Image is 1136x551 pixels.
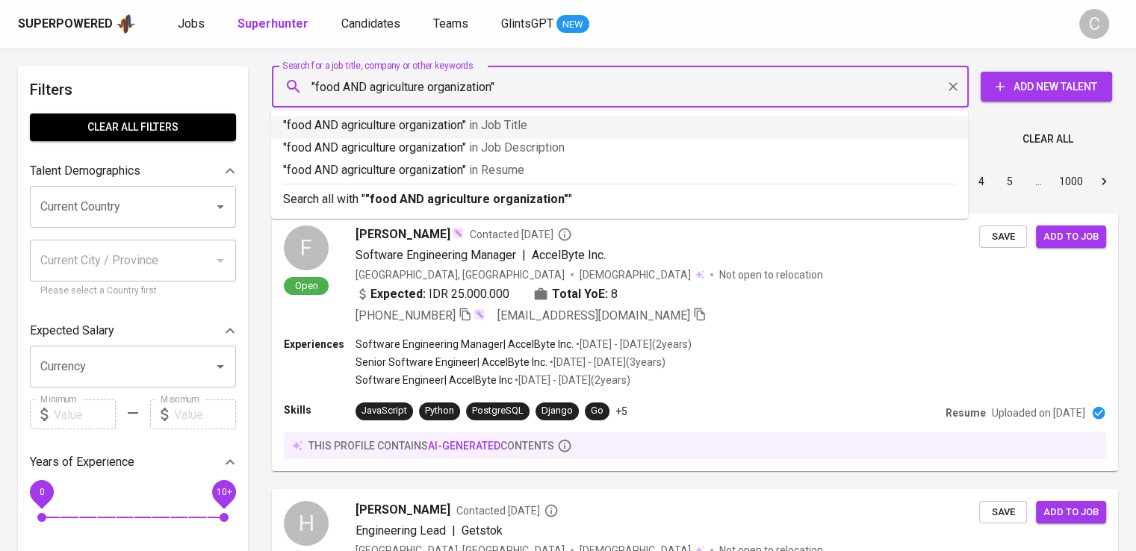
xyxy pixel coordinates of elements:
[541,404,573,418] div: Django
[854,169,1118,193] nav: pagination navigation
[284,225,329,270] div: F
[611,285,618,303] span: 8
[1043,504,1099,521] span: Add to job
[615,404,627,419] p: +5
[30,453,134,471] p: Years of Experience
[474,308,485,320] img: magic_wand.svg
[987,228,1019,246] span: Save
[993,78,1100,96] span: Add New Talent
[1055,169,1087,193] button: Go to page 1000
[289,279,324,292] span: Open
[42,118,224,137] span: Clear All filters
[497,308,690,323] span: [EMAIL_ADDRESS][DOMAIN_NAME]
[946,405,986,420] p: Resume
[356,225,450,243] span: [PERSON_NAME]
[18,16,113,33] div: Superpowered
[356,373,512,387] p: Software Engineer | AccelByte Inc
[356,248,516,262] span: Software Engineering Manager
[356,267,565,282] div: [GEOGRAPHIC_DATA], [GEOGRAPHIC_DATA]
[283,190,956,208] p: Search all with " "
[272,214,1118,471] a: FOpen[PERSON_NAME]Contacted [DATE]Software Engineering Manager|AccelByte Inc.[GEOGRAPHIC_DATA], [...
[456,503,559,518] span: Contacted [DATE]
[557,227,572,242] svg: By Batam recruiter
[30,113,236,141] button: Clear All filters
[501,15,589,34] a: GlintsGPT NEW
[1079,9,1109,39] div: C
[943,76,963,97] button: Clear
[969,169,993,193] button: Go to page 4
[284,501,329,546] div: H
[462,523,503,538] span: Getstok
[356,523,446,538] span: Engineering Lead
[979,501,1027,524] button: Save
[1016,125,1079,153] button: Clear All
[341,15,403,34] a: Candidates
[284,337,356,352] p: Experiences
[979,225,1027,249] button: Save
[591,404,603,418] div: Go
[210,196,231,217] button: Open
[469,140,565,155] span: in Job Description
[370,285,426,303] b: Expected:
[283,116,956,134] p: "food AND agriculture organization"
[40,284,226,299] p: Please select a Country first
[1092,169,1116,193] button: Go to next page
[341,16,400,31] span: Candidates
[719,267,823,282] p: Not open to relocation
[469,118,527,132] span: in Job Title
[178,15,208,34] a: Jobs
[365,192,568,206] b: "food AND agriculture organization"
[1026,174,1050,189] div: …
[469,163,524,177] span: in Resume
[30,156,236,186] div: Talent Demographics
[1036,501,1106,524] button: Add to job
[308,438,554,453] p: this profile contains contents
[433,15,471,34] a: Teams
[547,355,665,370] p: • [DATE] - [DATE] ( 3 years )
[356,285,509,303] div: IDR 25.000.000
[283,139,956,157] p: "food AND agriculture organization"
[998,169,1022,193] button: Go to page 5
[18,13,136,35] a: Superpoweredapp logo
[30,162,140,180] p: Talent Demographics
[30,316,236,346] div: Expected Salary
[501,16,553,31] span: GlintsGPT
[284,402,356,417] p: Skills
[1036,225,1106,249] button: Add to job
[30,447,236,477] div: Years of Experience
[580,267,693,282] span: [DEMOGRAPHIC_DATA]
[116,13,136,35] img: app logo
[1022,130,1073,149] span: Clear All
[512,373,630,387] p: • [DATE] - [DATE] ( 2 years )
[39,487,44,497] span: 0
[356,337,574,352] p: Software Engineering Manager | AccelByte Inc.
[54,399,116,429] input: Value
[428,440,500,452] span: AI-generated
[544,503,559,518] svg: By Batam recruiter
[356,308,456,323] span: [PHONE_NUMBER]
[30,78,236,102] h6: Filters
[238,15,311,34] a: Superhunter
[356,501,450,519] span: [PERSON_NAME]
[433,16,468,31] span: Teams
[987,504,1019,521] span: Save
[1043,228,1099,246] span: Add to job
[356,355,547,370] p: Senior Software Engineer | AccelByte Inc.
[452,227,464,239] img: magic_wand.svg
[574,337,692,352] p: • [DATE] - [DATE] ( 2 years )
[472,404,524,418] div: PostgreSQL
[452,522,456,540] span: |
[178,16,205,31] span: Jobs
[216,487,232,497] span: 10+
[238,16,308,31] b: Superhunter
[470,227,572,242] span: Contacted [DATE]
[174,399,236,429] input: Value
[30,322,114,340] p: Expected Salary
[556,17,589,32] span: NEW
[552,285,608,303] b: Total YoE:
[981,72,1112,102] button: Add New Talent
[210,356,231,377] button: Open
[532,248,606,262] span: AccelByte Inc.
[425,404,454,418] div: Python
[522,246,526,264] span: |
